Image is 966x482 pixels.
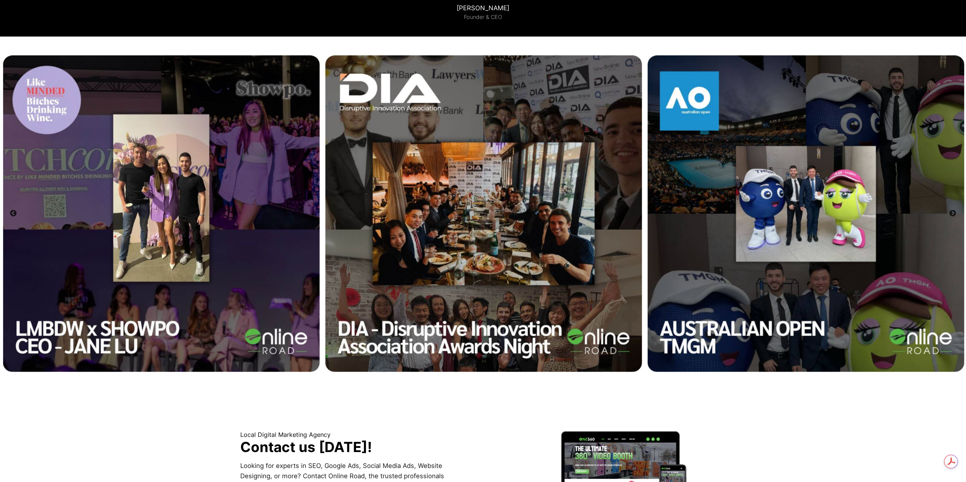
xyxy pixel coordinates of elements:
button: Next [949,210,957,217]
p: Founder & CEO [464,13,502,21]
p: [PERSON_NAME] [457,3,509,13]
p: Local Digital Marketing Agency [240,430,451,439]
strong: Contact us [DATE]! [240,438,372,455]
button: Previous [9,210,17,217]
